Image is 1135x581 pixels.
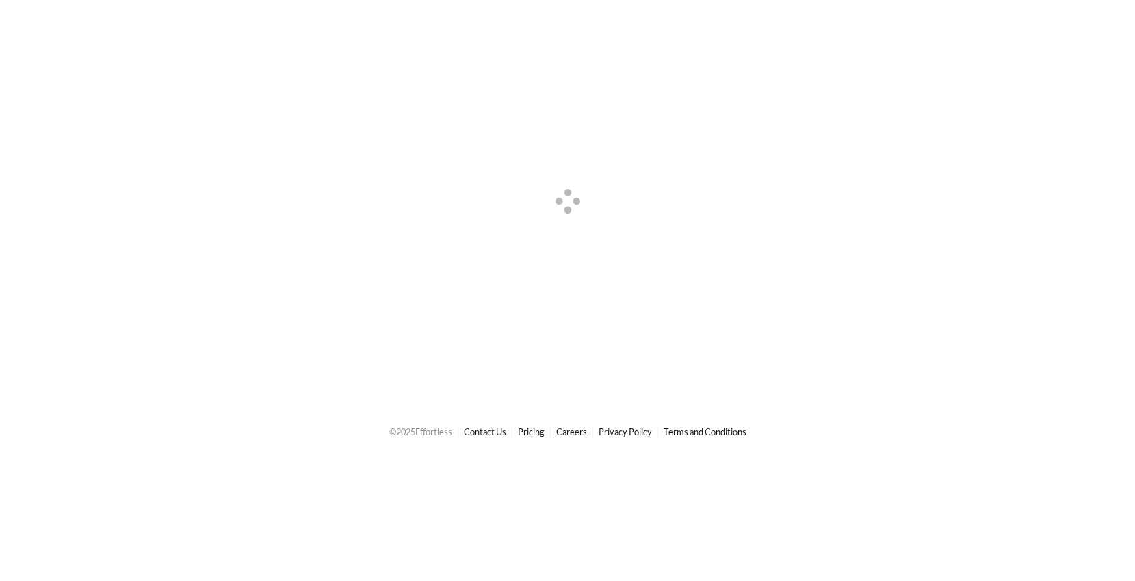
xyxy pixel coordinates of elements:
[664,426,746,437] a: Terms and Conditions
[599,426,652,437] a: Privacy Policy
[389,426,452,437] span: © 2025 Effortless
[464,426,506,437] a: Contact Us
[556,426,587,437] a: Careers
[518,426,545,437] a: Pricing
